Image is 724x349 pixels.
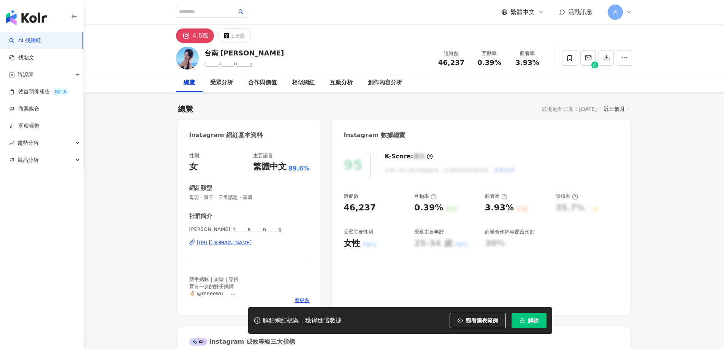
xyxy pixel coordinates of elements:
span: 觀看圖表範例 [466,317,498,324]
div: 3.93% [485,202,514,214]
div: 46,237 [344,202,376,214]
div: 互動率 [414,193,437,200]
span: 繁體中文 [510,8,535,16]
div: 總覽 [184,78,195,87]
div: 解鎖網紅檔案，獲得進階數據 [263,317,342,325]
div: 4.6萬 [193,30,208,41]
a: 找貼文 [9,54,34,62]
div: K-Score : [385,152,433,161]
a: [URL][DOMAIN_NAME] [189,239,310,246]
span: rise [9,141,14,146]
button: 4.6萬 [176,28,214,43]
div: 觀看率 [513,50,542,57]
div: Instagram 數據總覽 [344,131,405,139]
span: t_____a_____n_____g [204,61,253,66]
div: 社群簡介 [189,212,212,220]
div: 1.6萬 [231,30,245,41]
div: 觀看率 [485,193,507,200]
span: 新手媽咪｜旅遊｜穿搭 育有一女的雙子媽媽 👶🏻 @reneewu___ 🥐 @aty.bear 恕不接團購合作 ✉️ [EMAIL_ADDRESS][DOMAIN_NAME] [189,276,283,317]
div: 商業合作內容覆蓋比例 [485,229,534,235]
span: 3.93% [515,59,539,66]
span: 趨勢分析 [17,134,39,152]
div: AI [189,338,208,346]
span: [PERSON_NAME]| t_____a_____n_____g [189,226,310,233]
div: 近三個月 [604,104,630,114]
div: 女 [189,161,198,173]
div: 互動分析 [330,78,353,87]
div: 性別 [189,152,199,159]
div: Instagram 網紅基本資料 [189,131,263,139]
div: 主要語言 [253,152,273,159]
div: 總覽 [178,104,193,114]
a: 商案媒合 [9,105,40,113]
button: 解鎖 [512,313,547,328]
button: 觀看圖表範例 [450,313,506,328]
button: 1.6萬 [218,28,251,43]
span: 活動訊息 [568,8,593,16]
span: search [238,9,244,14]
div: 相似網紅 [292,78,315,87]
div: 創作內容分析 [368,78,402,87]
div: 互動率 [475,50,504,57]
img: KOL Avatar [176,47,199,69]
span: 0.39% [477,59,501,66]
div: 漲粉率 [556,193,578,200]
div: 台南 [PERSON_NAME] [204,48,284,58]
div: 最後更新日期：[DATE] [542,106,597,112]
div: [URL][DOMAIN_NAME] [197,239,252,246]
div: 追蹤數 [437,50,466,57]
div: 網紅類型 [189,184,212,192]
span: 大 [613,8,618,16]
span: 競品分析 [17,152,39,169]
div: Instagram 成效等級三大指標 [189,338,295,346]
div: 受眾分析 [210,78,233,87]
span: 46,237 [438,58,464,66]
span: 母嬰 · 親子 · 日常話題 · 家庭 [189,194,310,201]
a: 洞察報告 [9,122,40,130]
a: 效益預測報告BETA [9,88,69,96]
div: 繁體中文 [253,161,287,173]
a: searchAI 找網紅 [9,37,41,44]
span: 看更多 [295,297,309,304]
img: logo [6,10,47,25]
span: 解鎖 [528,317,539,324]
div: 女性 [344,238,360,250]
span: 資源庫 [17,66,33,83]
div: 0.39% [414,202,443,214]
div: 合作與價值 [248,78,277,87]
div: 受眾主要性別 [344,229,373,235]
div: 追蹤數 [344,193,358,200]
div: 受眾主要年齡 [414,229,444,235]
span: 89.6% [288,164,310,173]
